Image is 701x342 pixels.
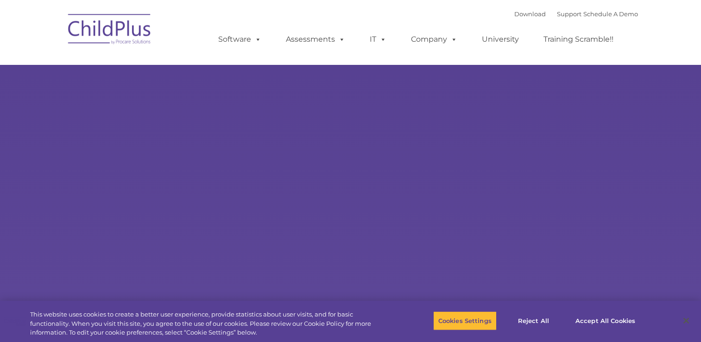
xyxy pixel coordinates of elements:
font: | [514,10,638,18]
a: Assessments [277,30,354,49]
button: Accept All Cookies [570,311,640,330]
a: Support [557,10,581,18]
a: Software [209,30,271,49]
a: Company [402,30,467,49]
button: Cookies Settings [433,311,497,330]
button: Close [676,310,696,331]
a: Download [514,10,546,18]
a: Training Scramble!! [534,30,623,49]
a: University [473,30,528,49]
a: Schedule A Demo [583,10,638,18]
a: IT [360,30,396,49]
div: This website uses cookies to create a better user experience, provide statistics about user visit... [30,310,385,337]
button: Reject All [505,311,562,330]
img: ChildPlus by Procare Solutions [63,7,156,54]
